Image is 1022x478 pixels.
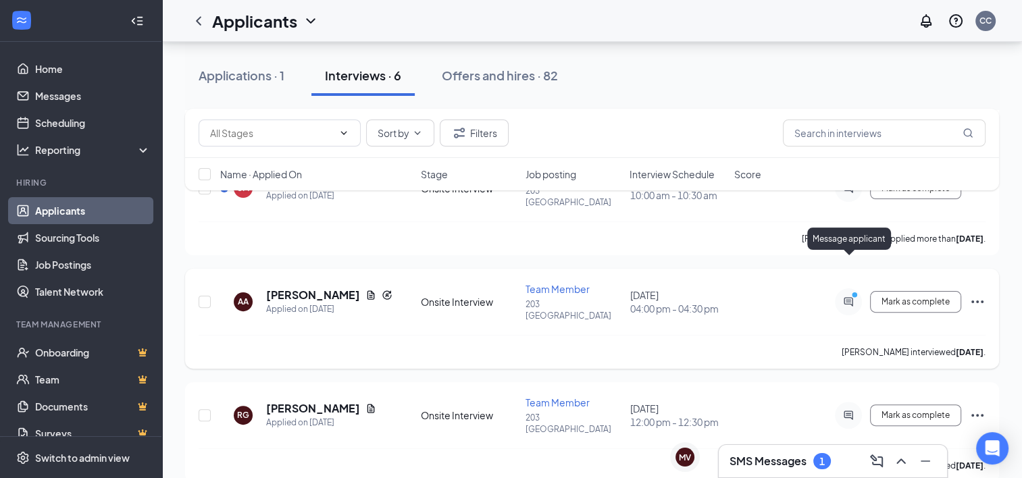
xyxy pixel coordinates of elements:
[130,14,144,28] svg: Collapse
[630,167,715,181] span: Interview Schedule
[16,451,30,464] svg: Settings
[35,197,151,224] a: Applicants
[630,415,726,429] span: 12:00 pm - 12:30 pm
[730,454,807,469] h3: SMS Messages
[212,9,297,32] h1: Applicants
[840,410,857,421] svg: ActiveChat
[917,453,934,469] svg: Minimize
[199,67,284,84] div: Applications · 1
[35,366,151,393] a: TeamCrown
[421,167,448,181] span: Stage
[963,128,973,138] svg: MagnifyingGlass
[819,456,825,467] div: 1
[35,82,151,109] a: Messages
[35,339,151,366] a: OnboardingCrown
[969,294,986,310] svg: Ellipses
[630,402,726,429] div: [DATE]
[869,453,885,469] svg: ComposeMessage
[266,302,392,316] div: Applied on [DATE]
[840,296,857,307] svg: ActiveChat
[734,167,761,181] span: Score
[365,403,376,414] svg: Document
[870,404,961,426] button: Mark as complete
[956,460,983,471] b: [DATE]
[442,67,558,84] div: Offers and hires · 82
[526,412,622,435] p: 203 [GEOGRAPHIC_DATA]
[976,432,1008,464] div: Open Intercom Messenger
[918,13,934,29] svg: Notifications
[526,167,576,181] span: Job posting
[338,128,349,138] svg: ChevronDown
[630,288,726,315] div: [DATE]
[210,126,333,140] input: All Stages
[35,278,151,305] a: Talent Network
[35,224,151,251] a: Sourcing Tools
[266,401,360,416] h5: [PERSON_NAME]
[325,67,401,84] div: Interviews · 6
[956,347,983,357] b: [DATE]
[237,409,249,421] div: RG
[365,290,376,300] svg: Document
[969,407,986,423] svg: Ellipses
[848,291,865,302] svg: PrimaryDot
[366,120,434,147] button: Sort byChevronDown
[190,13,207,29] svg: ChevronLeft
[893,453,909,469] svg: ChevronUp
[451,125,467,141] svg: Filter
[440,120,509,147] button: Filter Filters
[948,13,964,29] svg: QuestionInfo
[882,297,950,307] span: Mark as complete
[526,283,590,295] span: Team Member
[526,298,622,321] p: 203 [GEOGRAPHIC_DATA]
[783,120,986,147] input: Search in interviews
[238,296,249,307] div: AA
[870,291,961,313] button: Mark as complete
[35,251,151,278] a: Job Postings
[421,295,517,309] div: Onsite Interview
[16,143,30,157] svg: Analysis
[220,167,302,181] span: Name · Applied On
[16,319,148,330] div: Team Management
[866,450,888,472] button: ComposeMessage
[35,55,151,82] a: Home
[378,128,409,138] span: Sort by
[35,420,151,447] a: SurveysCrown
[956,234,983,244] b: [DATE]
[303,13,319,29] svg: ChevronDown
[421,408,517,422] div: Onsite Interview
[802,233,986,244] p: [PERSON_NAME] has applied more than .
[35,451,130,464] div: Switch to admin view
[915,450,936,472] button: Minimize
[882,410,950,420] span: Mark as complete
[266,416,376,429] div: Applied on [DATE]
[979,15,992,26] div: CC
[35,143,151,157] div: Reporting
[266,288,360,302] h5: [PERSON_NAME]
[807,228,891,250] div: Message applicant
[630,302,726,315] span: 04:00 pm - 04:30 pm
[679,452,691,463] div: MV
[35,393,151,420] a: DocumentsCrown
[382,290,392,300] svg: Reapply
[16,177,148,188] div: Hiring
[842,346,986,358] p: [PERSON_NAME] interviewed .
[412,128,423,138] svg: ChevronDown
[890,450,912,472] button: ChevronUp
[15,14,28,27] svg: WorkstreamLogo
[526,396,590,408] span: Team Member
[35,109,151,136] a: Scheduling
